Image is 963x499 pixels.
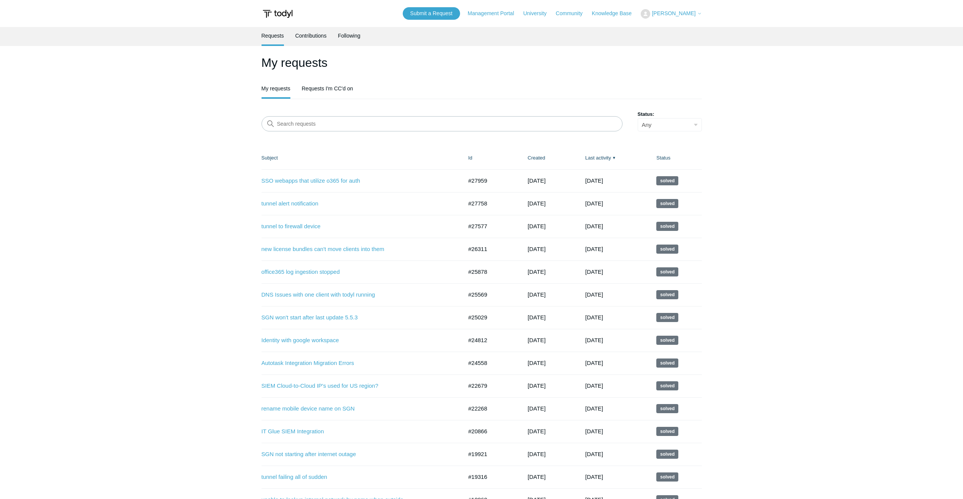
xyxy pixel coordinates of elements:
[528,428,545,434] time: 10/21/2024, 09:55
[262,404,451,413] a: rename mobile device name on SGN
[403,7,460,20] a: Submit a Request
[262,268,451,276] a: office365 log ingestion stopped
[262,313,451,322] a: SGN won't start after last update 5.5.3
[656,427,678,436] span: This request has been solved
[528,314,545,321] time: 05/22/2025, 08:05
[585,360,603,366] time: 05/18/2025, 16:01
[585,268,603,275] time: 08/04/2025, 08:03
[461,329,520,352] td: #24812
[656,245,678,254] span: This request has been solved
[528,451,545,457] time: 09/04/2024, 07:16
[556,9,590,17] a: Community
[262,27,284,44] a: Requests
[461,397,520,420] td: #22268
[461,147,520,169] th: Id
[585,314,603,321] time: 06/22/2025, 10:02
[528,474,545,480] time: 08/05/2024, 06:53
[461,306,520,329] td: #25029
[461,215,520,238] td: #27577
[528,177,545,184] time: 09/05/2025, 15:38
[585,405,603,412] time: 01/28/2025, 16:02
[262,336,451,345] a: Identity with google workspace
[461,283,520,306] td: #25569
[585,155,611,161] a: Last activity▼
[656,313,678,322] span: This request has been solved
[641,9,701,19] button: [PERSON_NAME]
[295,27,327,44] a: Contributions
[262,147,461,169] th: Subject
[656,336,678,345] span: This request has been solved
[262,359,451,368] a: Autotask Integration Migration Errors
[461,466,520,488] td: #19316
[528,200,545,207] time: 08/28/2025, 14:48
[262,291,451,299] a: DNS Issues with one client with todyl running
[523,9,554,17] a: University
[461,352,520,374] td: #24558
[652,10,695,16] span: [PERSON_NAME]
[585,337,603,343] time: 06/03/2025, 14:02
[262,116,623,131] input: Search requests
[612,155,616,161] span: ▼
[528,405,545,412] time: 01/08/2025, 11:51
[262,450,451,459] a: SGN not starting after internet outage
[649,147,701,169] th: Status
[528,223,545,229] time: 08/20/2025, 14:20
[262,54,702,72] h1: My requests
[262,80,290,97] a: My requests
[656,404,678,413] span: This request has been solved
[302,80,353,97] a: Requests I'm CC'd on
[656,358,678,368] span: This request has been solved
[656,267,678,276] span: This request has been solved
[656,450,678,459] span: This request has been solved
[262,382,451,390] a: SIEM Cloud-to-Cloud IP's used for US region?
[585,428,603,434] time: 11/10/2024, 12:02
[528,291,545,298] time: 06/18/2025, 15:50
[528,155,545,161] a: Created
[585,177,603,184] time: 09/20/2025, 16:02
[585,200,603,207] time: 09/18/2025, 08:02
[461,374,520,397] td: #22679
[656,222,678,231] span: This request has been solved
[338,27,360,44] a: Following
[262,199,451,208] a: tunnel alert notification
[262,427,451,436] a: IT Glue SIEM Integration
[592,9,639,17] a: Knowledge Base
[656,472,678,482] span: This request has been solved
[656,290,678,299] span: This request has been solved
[461,420,520,443] td: #20866
[262,245,451,254] a: new license bundles can't move clients into them
[262,177,451,185] a: SSO webapps that utilize o365 for auth
[585,291,603,298] time: 07/17/2025, 12:02
[585,451,603,457] time: 09/26/2024, 14:03
[262,7,294,21] img: Todyl Support Center Help Center home page
[585,474,603,480] time: 09/01/2024, 14:02
[638,111,702,118] label: Status:
[461,169,520,192] td: #27959
[528,360,545,366] time: 04/28/2025, 15:07
[528,246,545,252] time: 07/16/2025, 14:27
[461,443,520,466] td: #19921
[656,381,678,390] span: This request has been solved
[468,9,522,17] a: Management Portal
[528,382,545,389] time: 01/29/2025, 13:13
[585,223,603,229] time: 09/09/2025, 15:02
[461,238,520,261] td: #26311
[656,199,678,208] span: This request has been solved
[461,192,520,215] td: #27758
[528,337,545,343] time: 05/09/2025, 14:07
[656,176,678,185] span: This request has been solved
[585,382,603,389] time: 02/18/2025, 14:03
[262,473,451,482] a: tunnel failing all of sudden
[528,268,545,275] time: 07/02/2025, 15:07
[585,246,603,252] time: 08/10/2025, 08:02
[262,222,451,231] a: tunnel to firewall device
[461,261,520,283] td: #25878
